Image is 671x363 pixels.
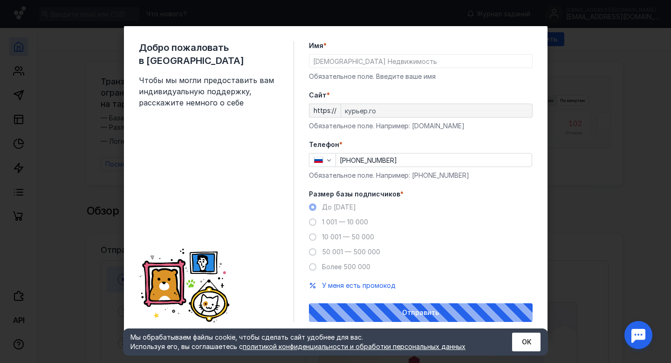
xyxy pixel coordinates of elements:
[309,91,327,100] span: Cайт
[130,333,489,351] div: Мы обрабатываем файлы cookie, чтобы сделать сайт удобнее для вас. Используя его, вы соглашаетесь c
[309,140,339,149] span: Телефон
[243,342,466,350] a: политикой конфиденциальности и обработки персональных данных
[139,75,279,108] span: Чтобы мы могли предоставить вам индивидуальную поддержку, расскажите немного о себе
[309,72,533,81] div: Обязательное поле. Введите ваше имя
[309,171,533,180] div: Обязательное поле. Например: [PHONE_NUMBER]
[309,41,323,50] span: Имя
[322,281,396,289] span: У меня есть промокод
[309,121,533,131] div: Обязательное поле. Например: [DOMAIN_NAME]
[322,281,396,290] button: У меня есть промокод
[512,333,541,351] button: ОК
[139,41,279,67] span: Добро пожаловать в [GEOGRAPHIC_DATA]
[309,189,400,199] span: Размер базы подписчиков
